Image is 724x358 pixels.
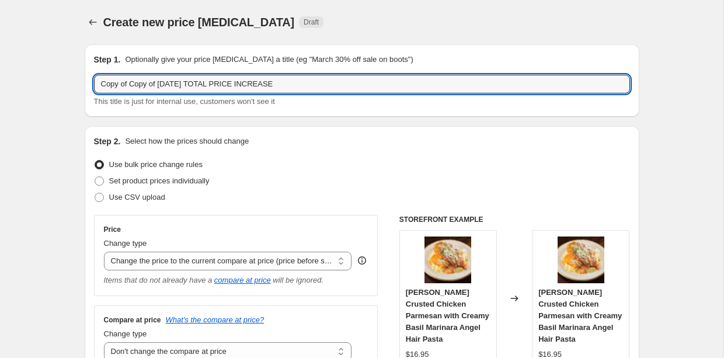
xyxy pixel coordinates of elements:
span: Create new price [MEDICAL_DATA] [103,16,295,29]
i: Items that do not already have a [104,276,213,284]
input: 30% off holiday sale [94,75,630,93]
span: Use CSV upload [109,193,165,201]
i: will be ignored. [273,276,323,284]
span: Use bulk price change rules [109,160,203,169]
img: Chicken-Parmesan-2_80x.jpg [558,237,604,283]
span: This title is just for internal use, customers won't see it [94,97,275,106]
p: Optionally give your price [MEDICAL_DATA] a title (eg "March 30% off sale on boots") [125,54,413,65]
span: [PERSON_NAME] Crusted Chicken Parmesan with Creamy Basil Marinara Angel Hair Pasta [406,288,489,343]
h6: STOREFRONT EXAMPLE [399,215,630,224]
h2: Step 1. [94,54,121,65]
h3: Compare at price [104,315,161,325]
button: Price change jobs [85,14,101,30]
button: What's the compare at price? [166,315,264,324]
div: help [356,255,368,266]
img: Chicken-Parmesan-2_80x.jpg [424,237,471,283]
span: Change type [104,329,147,338]
button: compare at price [214,276,271,284]
p: Select how the prices should change [125,135,249,147]
h2: Step 2. [94,135,121,147]
span: Change type [104,239,147,248]
span: Set product prices individually [109,176,210,185]
span: [PERSON_NAME] Crusted Chicken Parmesan with Creamy Basil Marinara Angel Hair Pasta [538,288,622,343]
h3: Price [104,225,121,234]
span: Draft [304,18,319,27]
